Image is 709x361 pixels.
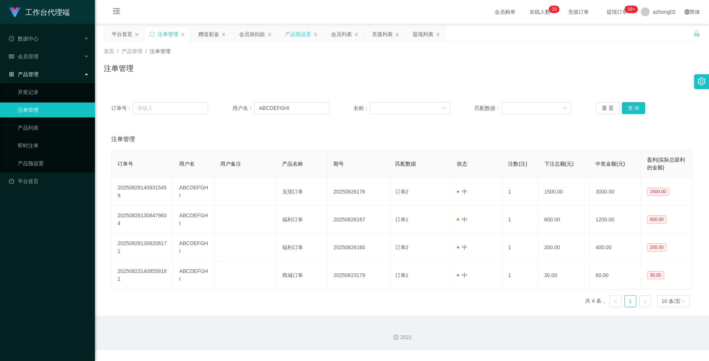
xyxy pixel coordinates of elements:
span: 中 [457,272,467,278]
td: 202508261408315459 [112,178,173,206]
i: 图标: down [442,106,446,111]
sup: 974 [624,6,638,13]
i: 图标: close [181,32,185,37]
i: 图标: check-circle-o [9,36,14,41]
h1: 工作台代理端 [25,0,70,24]
i: 图标: close [221,32,226,37]
div: 提现列表 [413,27,433,41]
i: 图标: down [681,299,685,304]
span: 注单管理 [111,135,135,144]
i: 图标: close [395,32,399,37]
span: 订单2 [395,189,409,195]
span: 产品管理 [122,48,142,54]
td: 202508261308208171 [112,234,173,261]
span: 订单2 [395,244,409,250]
span: 下注总额(元) [544,161,574,167]
i: 图标: unlock [693,30,700,37]
span: / [145,48,147,54]
td: 20250826160 [327,234,389,261]
div: 注单管理 [158,27,178,41]
div: 赠送彩金 [198,27,219,41]
span: 盈利(实际总获利的金额) [647,157,685,170]
div: 会员加扣款 [239,27,265,41]
td: 20250823179 [327,261,389,289]
td: 1500.00 [538,178,590,206]
span: 用户名： [233,104,255,112]
td: 3000.00 [590,178,641,206]
div: 2021 [101,334,703,341]
li: 上一页 [610,295,621,307]
span: 订单1 [395,272,409,278]
span: 提现订单 [603,9,631,14]
a: 注单管理 [18,103,89,117]
a: 1 [625,296,636,307]
span: 匹配数据： [475,104,501,112]
td: 600.00 [538,206,590,234]
div: 10 条/页 [662,296,680,307]
span: / [117,48,119,54]
div: 会员列表 [331,27,352,41]
span: 200.00 [647,243,667,251]
span: 充值订单 [564,9,593,14]
span: 订单1 [395,217,409,222]
td: 1 [502,261,538,289]
td: 20250826167 [327,206,389,234]
td: 200.00 [538,234,590,261]
span: 中奖金额(元) [596,161,625,167]
a: 开奖记录 [18,85,89,100]
a: 产品列表 [18,120,89,135]
i: 图标: right [643,299,647,304]
span: 匹配数据 [395,161,416,167]
i: 图标: table [9,54,14,59]
input: 请输入 [254,102,329,114]
i: 图标: close [313,32,318,37]
i: 图标: appstore-o [9,72,14,77]
i: 图标: menu-fold [104,0,129,24]
i: 图标: close [135,32,139,37]
div: 产品预设置 [285,27,311,41]
span: 30.00 [647,271,664,279]
span: 产品管理 [9,71,39,77]
input: 请输入 [133,102,208,114]
span: 1500.00 [647,188,669,196]
td: 兑现订单 [276,178,328,206]
td: 20250826176 [327,178,389,206]
a: 即时注单 [18,138,89,153]
span: 订单号 [118,161,133,167]
li: 下一页 [639,295,651,307]
td: 60.00 [590,261,641,289]
a: 产品预设置 [18,156,89,171]
span: 首页 [104,48,114,54]
span: 会员管理 [9,53,39,59]
td: 1 [502,206,538,234]
a: 工作台代理端 [9,9,70,15]
td: 1 [502,234,538,261]
span: 期号 [333,161,344,167]
span: 600.00 [647,215,667,224]
span: 状态 [457,161,467,167]
td: 1200.00 [590,206,641,234]
sup: 29 [549,6,560,13]
td: 商城订单 [276,261,328,289]
p: 9 [554,6,557,13]
td: ABCDEFGHI [173,234,214,261]
div: 充值列表 [372,27,393,41]
td: 400.00 [590,234,641,261]
button: 查 询 [622,102,646,114]
i: 图标: close [267,32,272,37]
i: 图标: copyright [393,335,399,340]
a: 图标: dashboard平台首页 [9,174,89,189]
i: 图标: close [436,32,440,37]
td: ABCDEFGHI [173,206,214,234]
button: 重 置 [596,102,620,114]
i: 图标: global [685,9,690,14]
div: 平台首页 [112,27,132,41]
td: 202508261308479834 [112,206,173,234]
span: 中 [457,189,467,195]
td: 202508231408558181 [112,261,173,289]
span: 中 [457,217,467,222]
td: ABCDEFGHI [173,261,214,289]
td: 30.00 [538,261,590,289]
td: ABCDEFGHI [173,178,214,206]
span: 订单号： [111,104,133,112]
